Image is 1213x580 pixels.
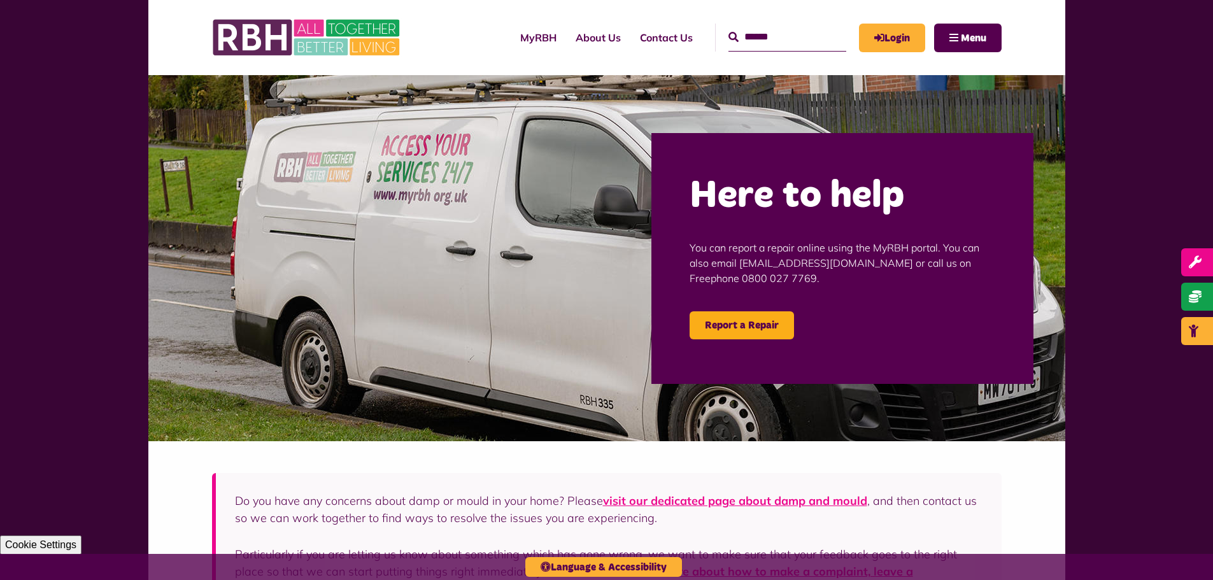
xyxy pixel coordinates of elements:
img: Repairs 6 [148,75,1065,441]
a: Report a Repair [690,311,794,339]
img: RBH [212,13,403,62]
button: Navigation [934,24,1002,52]
a: MyRBH [511,20,566,55]
h2: Here to help [690,171,995,221]
p: You can report a repair online using the MyRBH portal. You can also email [EMAIL_ADDRESS][DOMAIN_... [690,221,995,305]
iframe: Netcall Web Assistant for live chat [1156,523,1213,580]
a: MyRBH [859,24,925,52]
button: Language & Accessibility [525,557,682,577]
a: About Us [566,20,630,55]
p: Do you have any concerns about damp or mould in your home? Please , and then contact us so we can... [235,492,982,527]
a: visit our dedicated page about damp and mould [603,493,867,508]
a: Contact Us [630,20,702,55]
span: Menu [961,33,986,43]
